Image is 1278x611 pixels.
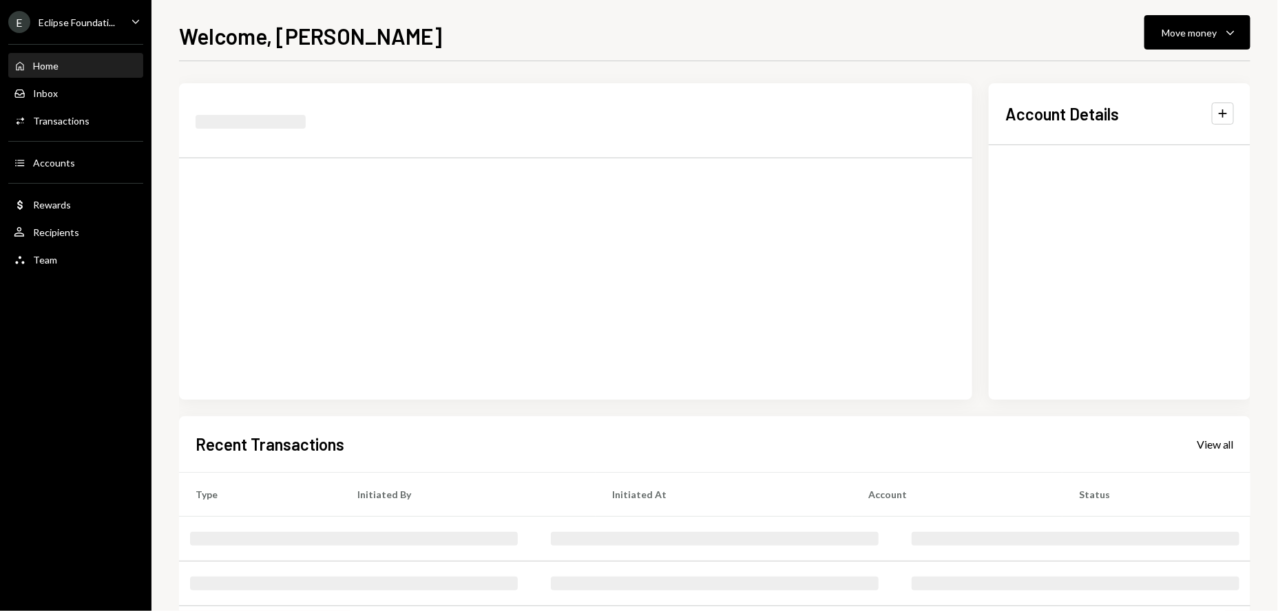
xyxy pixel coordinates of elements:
[341,472,596,516] th: Initiated By
[179,472,341,516] th: Type
[596,472,852,516] th: Initiated At
[852,472,1062,516] th: Account
[8,219,143,244] a: Recipients
[8,108,143,133] a: Transactions
[8,81,143,105] a: Inbox
[33,254,57,266] div: Team
[8,53,143,78] a: Home
[33,115,90,127] div: Transactions
[8,11,30,33] div: E
[33,60,59,72] div: Home
[1062,472,1250,516] th: Status
[8,192,143,217] a: Rewards
[1144,15,1250,50] button: Move money
[1197,436,1234,451] a: View all
[39,17,115,28] div: Eclipse Foundati...
[1197,438,1234,451] div: View all
[33,226,79,238] div: Recipients
[8,150,143,175] a: Accounts
[1162,25,1217,40] div: Move money
[33,157,75,169] div: Accounts
[196,433,344,455] h2: Recent Transactions
[8,247,143,272] a: Team
[179,22,442,50] h1: Welcome, [PERSON_NAME]
[33,87,58,99] div: Inbox
[33,199,71,211] div: Rewards
[1005,103,1119,125] h2: Account Details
